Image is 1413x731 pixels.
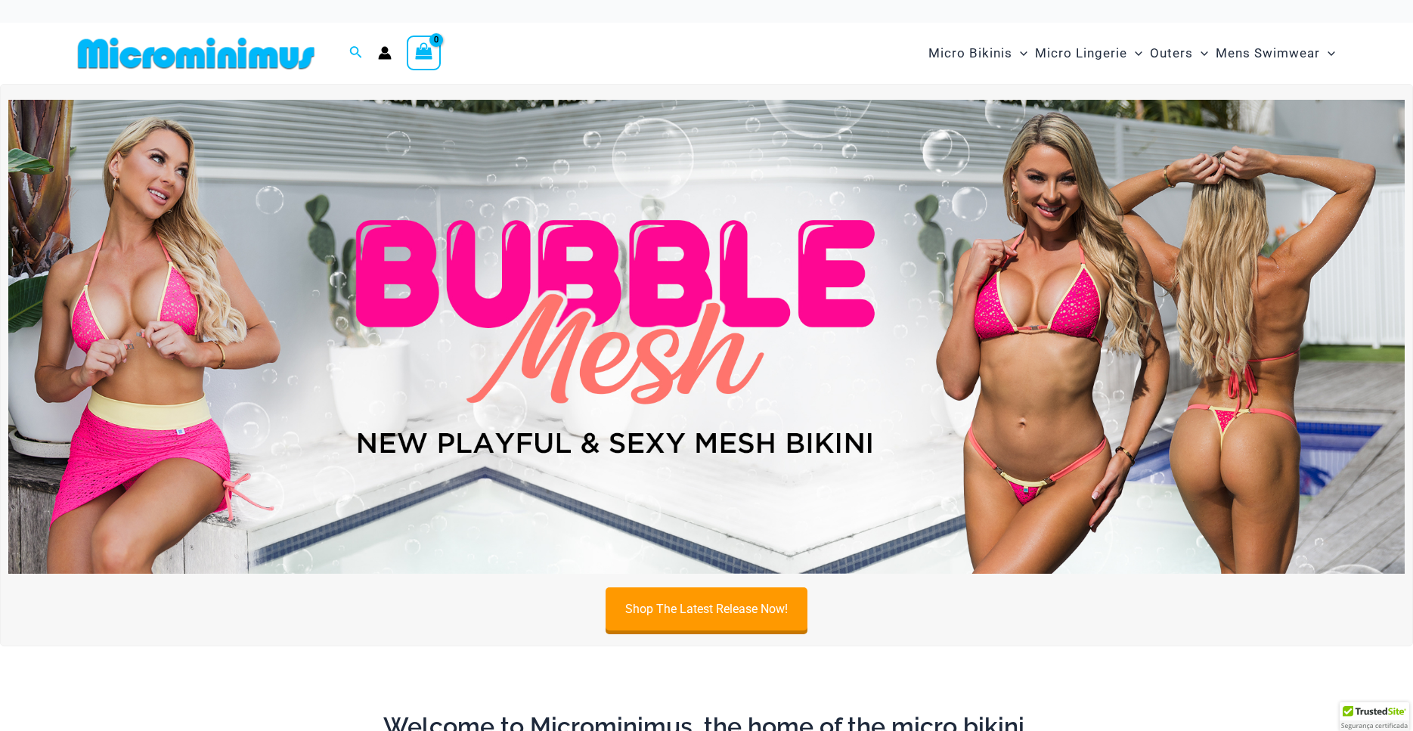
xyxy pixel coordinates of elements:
[72,36,321,70] img: MM SHOP LOGO FLAT
[349,44,363,63] a: Search icon link
[378,46,392,60] a: Account icon link
[922,28,1342,79] nav: Site Navigation
[1340,702,1409,731] div: TrustedSite Certified
[928,34,1012,73] span: Micro Bikinis
[8,100,1405,575] img: Bubble Mesh Highlight Pink
[606,587,807,630] a: Shop The Latest Release Now!
[1031,30,1146,76] a: Micro LingerieMenu ToggleMenu Toggle
[1150,34,1193,73] span: Outers
[1127,34,1142,73] span: Menu Toggle
[1012,34,1027,73] span: Menu Toggle
[1212,30,1339,76] a: Mens SwimwearMenu ToggleMenu Toggle
[1193,34,1208,73] span: Menu Toggle
[1146,30,1212,76] a: OutersMenu ToggleMenu Toggle
[1320,34,1335,73] span: Menu Toggle
[1216,34,1320,73] span: Mens Swimwear
[1035,34,1127,73] span: Micro Lingerie
[925,30,1031,76] a: Micro BikinisMenu ToggleMenu Toggle
[407,36,442,70] a: View Shopping Cart, empty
